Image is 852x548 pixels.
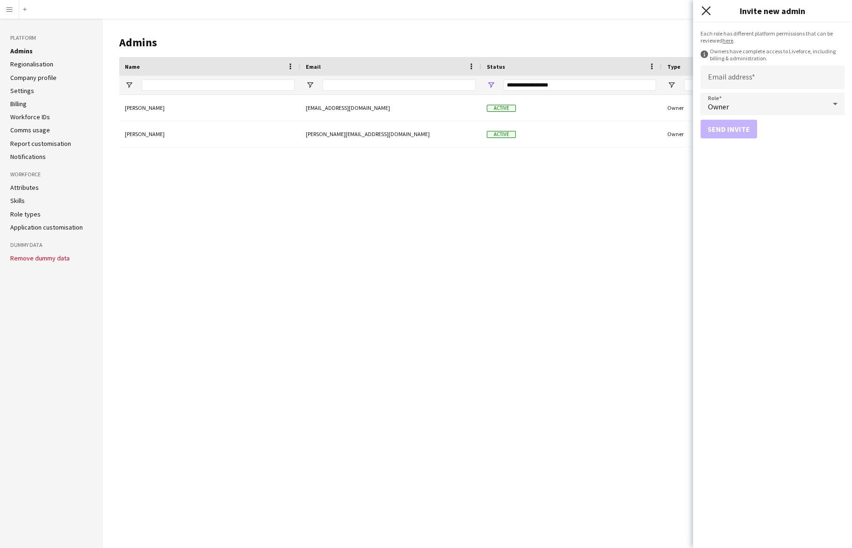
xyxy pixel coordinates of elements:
[667,81,676,89] button: Open Filter Menu
[487,63,505,70] span: Status
[700,30,845,44] div: Each role has different platform permissions that can be reviewed .
[306,81,314,89] button: Open Filter Menu
[487,81,495,89] button: Open Filter Menu
[323,79,476,91] input: Email Filter Input
[662,95,843,121] div: Owner
[10,196,25,205] a: Skills
[700,48,845,62] div: Owners have complete access to Liveforce, including billing & administration.
[693,5,852,17] h3: Invite new admin
[708,102,729,111] span: Owner
[10,170,93,179] h3: Workforce
[10,60,53,68] a: Regionalisation
[10,47,33,55] a: Admins
[10,126,50,134] a: Comms usage
[487,131,516,138] span: Active
[119,36,765,50] h1: Admins
[10,87,34,95] a: Settings
[306,63,321,70] span: Email
[487,105,516,112] span: Active
[10,241,93,249] h3: Dummy Data
[10,223,83,231] a: Application customisation
[10,100,27,108] a: Billing
[667,63,680,70] span: Type
[684,79,837,91] input: Type Filter Input
[10,254,70,262] button: Remove dummy data
[10,210,41,218] a: Role types
[142,79,295,91] input: Name Filter Input
[119,121,300,147] div: [PERSON_NAME]
[10,113,50,121] a: Workforce IDs
[125,81,133,89] button: Open Filter Menu
[10,73,57,82] a: Company profile
[10,183,39,192] a: Attributes
[125,63,140,70] span: Name
[10,139,71,148] a: Report customisation
[662,121,843,147] div: Owner
[10,152,46,161] a: Notifications
[300,121,481,147] div: [PERSON_NAME][EMAIL_ADDRESS][DOMAIN_NAME]
[10,34,93,42] h3: Platform
[300,95,481,121] div: [EMAIL_ADDRESS][DOMAIN_NAME]
[119,95,300,121] div: [PERSON_NAME]
[722,37,733,44] a: here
